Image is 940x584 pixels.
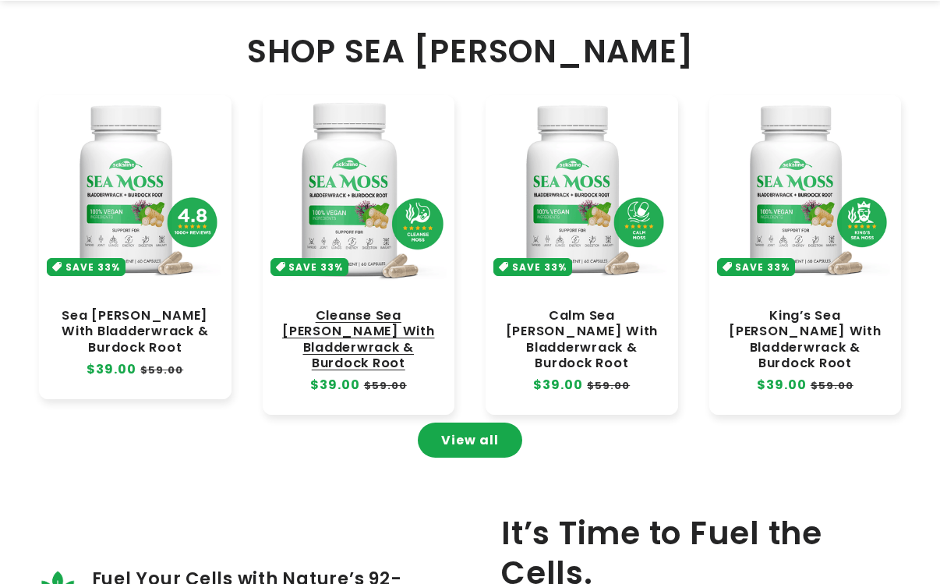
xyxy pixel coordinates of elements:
[39,95,901,415] ul: Slider
[39,32,901,71] h2: SHOP SEA [PERSON_NAME]
[501,308,663,371] a: Calm Sea [PERSON_NAME] With Bladderwrack & Burdock Root
[725,308,886,371] a: King’s Sea [PERSON_NAME] With Bladderwrack & Burdock Root
[278,308,440,371] a: Cleanse Sea [PERSON_NAME] With Bladderwrack & Burdock Root
[418,423,522,458] a: View all products in the Sea Moss Capsules collection
[55,308,216,355] a: Sea [PERSON_NAME] With Bladderwrack & Burdock Root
